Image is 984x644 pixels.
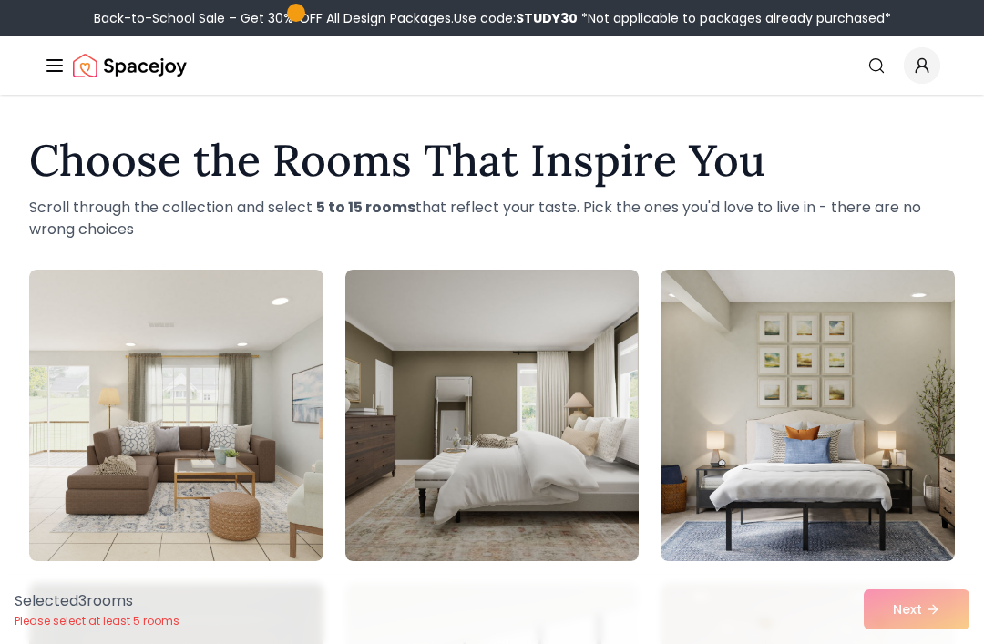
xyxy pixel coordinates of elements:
[516,9,578,27] b: STUDY30
[345,270,640,561] img: Room room-2
[44,36,940,95] nav: Global
[29,197,955,240] p: Scroll through the collection and select that reflect your taste. Pick the ones you'd love to liv...
[15,614,179,629] p: Please select at least 5 rooms
[73,47,187,84] img: Spacejoy Logo
[94,9,891,27] div: Back-to-School Sale – Get 30% OFF All Design Packages.
[454,9,578,27] span: Use code:
[661,270,955,561] img: Room room-3
[29,138,955,182] h1: Choose the Rooms That Inspire You
[29,270,323,561] img: Room room-1
[578,9,891,27] span: *Not applicable to packages already purchased*
[316,197,415,218] strong: 5 to 15 rooms
[15,590,179,612] p: Selected 3 room s
[73,47,187,84] a: Spacejoy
